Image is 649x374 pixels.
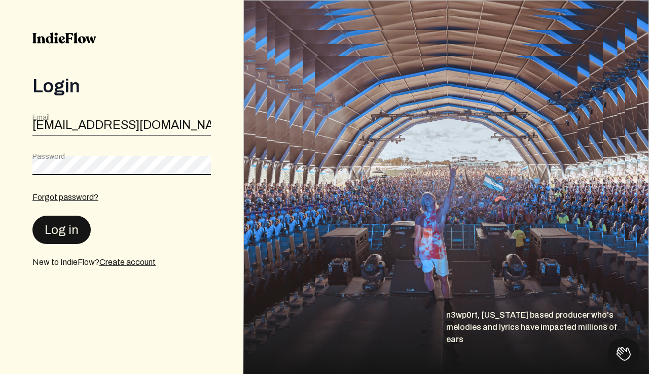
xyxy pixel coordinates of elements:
[32,256,211,268] div: New to IndieFlow?
[99,258,156,266] a: Create account
[32,113,50,123] label: Email
[32,76,211,96] div: Login
[608,338,639,369] iframe: Toggle Customer Support
[32,152,65,162] label: Password
[446,309,649,374] div: n3wp0rt, [US_STATE] based producer who's melodies and lyrics have impacted millions of ears
[32,32,96,44] img: indieflow-logo-black.svg
[32,193,98,201] a: Forgot password?
[32,216,91,244] button: Log in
